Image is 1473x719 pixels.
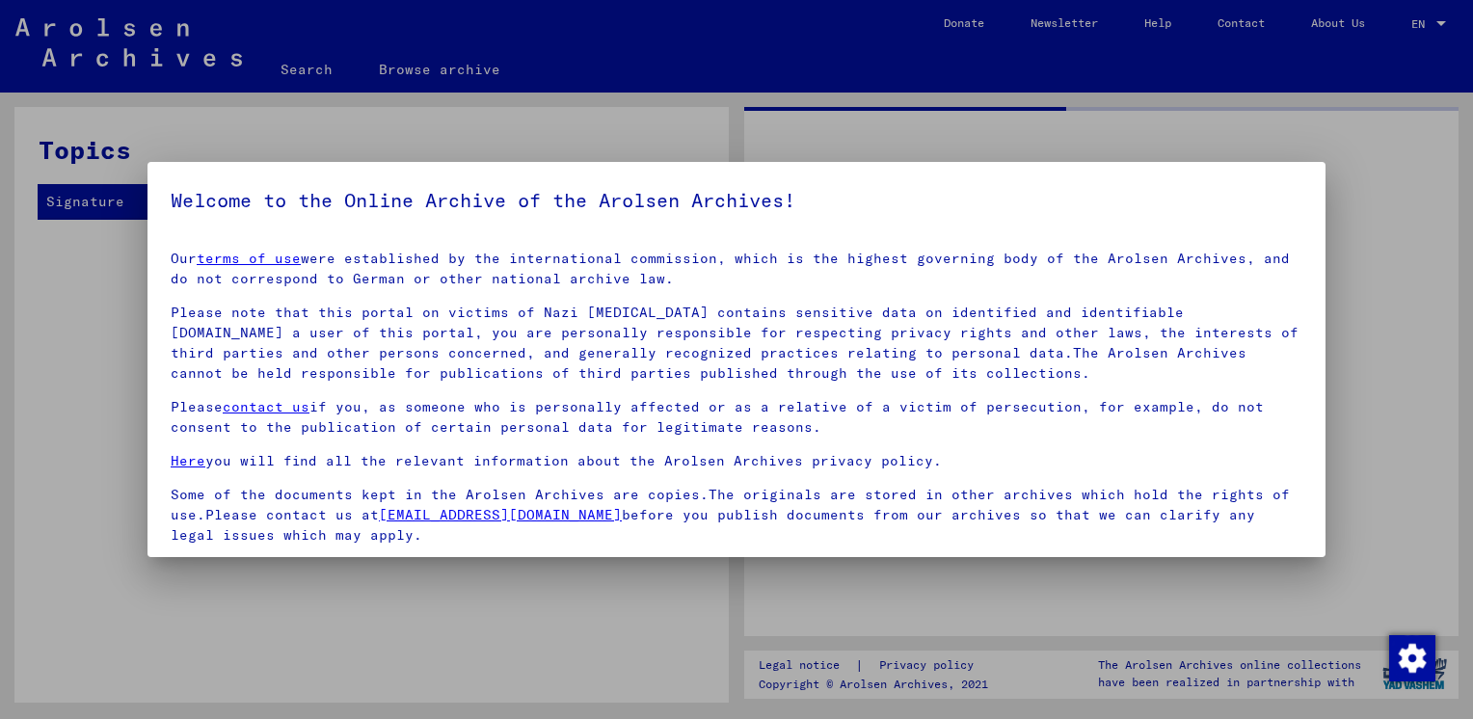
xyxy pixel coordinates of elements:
a: contact us [223,398,309,415]
p: Some of the documents kept in the Arolsen Archives are copies.The originals are stored in other a... [171,485,1302,546]
p: Please note that this portal on victims of Nazi [MEDICAL_DATA] contains sensitive data on identif... [171,303,1302,384]
h5: Welcome to the Online Archive of the Arolsen Archives! [171,185,1302,216]
a: [EMAIL_ADDRESS][DOMAIN_NAME] [379,506,622,523]
p: Please if you, as someone who is personally affected or as a relative of a victim of persecution,... [171,397,1302,438]
a: Here [171,452,205,469]
img: Change consent [1389,635,1435,681]
p: you will find all the relevant information about the Arolsen Archives privacy policy. [171,451,1302,471]
p: Our were established by the international commission, which is the highest governing body of the ... [171,249,1302,289]
a: terms of use [197,250,301,267]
